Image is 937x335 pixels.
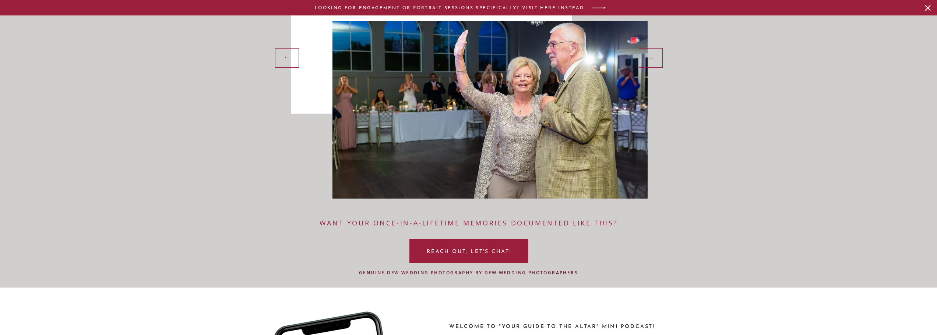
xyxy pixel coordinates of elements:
a: Want your once-in-a-lifetime memories documented LIKE THIS? [319,218,619,228]
a: GENUINE dfw WEDDING PHOTOGRAPHY by dfw wedding photographers [351,269,586,275]
a: LOOKING FOR ENGAGEMENT or PORTRAIT SESSIONS SPECIFICALLY? VISIT HERE INSTEAD [314,5,585,11]
a: → [642,52,661,63]
a: WELCOME TO "YOUR GUIDE TO THE ALTAR" MINI PODCAST! [447,323,657,328]
a: → [277,53,296,64]
a: REACH OUT, LET'S CHAT! [423,248,515,254]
